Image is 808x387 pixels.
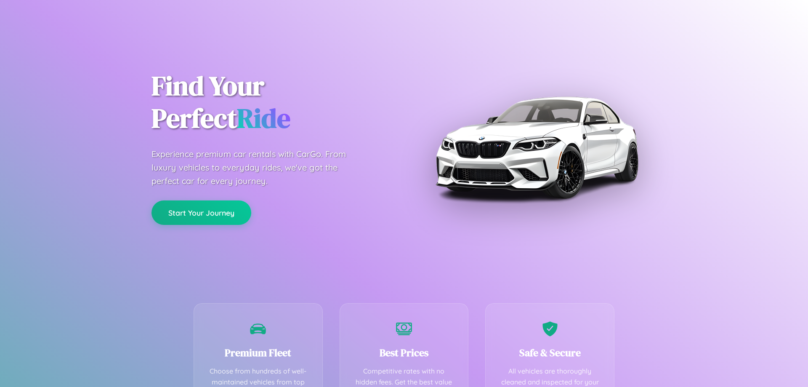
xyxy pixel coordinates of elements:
[498,346,601,360] h3: Safe & Secure
[353,346,456,360] h3: Best Prices
[151,70,391,135] h1: Find Your Perfect
[207,346,310,360] h3: Premium Fleet
[431,42,642,253] img: Premium BMW car rental vehicle
[237,100,290,136] span: Ride
[151,147,362,188] p: Experience premium car rentals with CarGo. From luxury vehicles to everyday rides, we've got the ...
[151,200,251,225] button: Start Your Journey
